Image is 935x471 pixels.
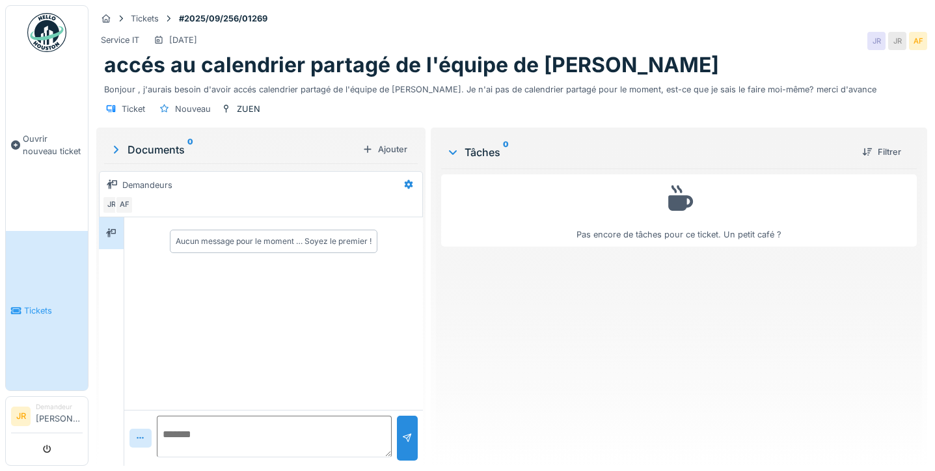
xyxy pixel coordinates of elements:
[187,142,193,157] sup: 0
[27,13,66,52] img: Badge_color-CXgf-gQk.svg
[109,142,357,157] div: Documents
[888,32,906,50] div: JR
[174,12,273,25] strong: #2025/09/256/01269
[169,34,197,46] div: [DATE]
[23,133,83,157] span: Ouvrir nouveau ticket
[122,103,145,115] div: Ticket
[36,402,83,430] li: [PERSON_NAME]
[446,144,852,160] div: Tâches
[909,32,927,50] div: AF
[122,179,172,191] div: Demandeurs
[237,103,260,115] div: ZUEN
[6,231,88,390] a: Tickets
[24,304,83,317] span: Tickets
[176,235,372,247] div: Aucun message pour le moment … Soyez le premier !
[115,196,133,214] div: AF
[11,402,83,433] a: JR Demandeur[PERSON_NAME]
[11,407,31,426] li: JR
[857,143,906,161] div: Filtrer
[131,12,159,25] div: Tickets
[450,180,908,241] div: Pas encore de tâches pour ce ticket. Un petit café ?
[357,141,413,158] div: Ajouter
[175,103,211,115] div: Nouveau
[101,34,139,46] div: Service IT
[6,59,88,231] a: Ouvrir nouveau ticket
[36,402,83,412] div: Demandeur
[104,53,719,77] h1: accés au calendrier partagé de l'équipe de [PERSON_NAME]
[104,78,919,96] div: Bonjour , j'aurais besoin d'avoir accés calendrier partagé de l'équipe de [PERSON_NAME]. Je n'ai ...
[503,144,509,160] sup: 0
[867,32,886,50] div: JR
[102,196,120,214] div: JR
